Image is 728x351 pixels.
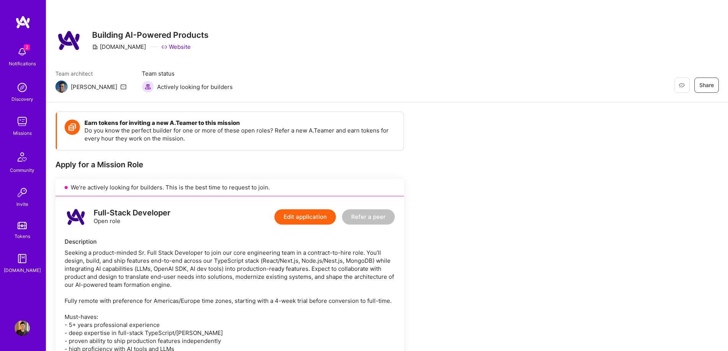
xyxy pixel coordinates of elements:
div: Notifications [9,60,36,68]
span: Share [699,81,714,89]
div: Tokens [15,232,30,240]
span: Team architect [55,70,126,78]
div: We’re actively looking for builders. This is the best time to request to join. [55,179,404,196]
img: teamwork [15,114,30,129]
div: Community [10,166,34,174]
i: icon Mail [120,84,126,90]
img: bell [15,44,30,60]
div: Missions [13,129,32,137]
div: Open role [94,209,170,225]
img: Company Logo [55,27,83,54]
div: Description [65,238,395,246]
div: Apply for a Mission Role [55,160,404,170]
a: User Avatar [13,320,32,336]
img: guide book [15,251,30,266]
span: Actively looking for builders [157,83,233,91]
div: Full-Stack Developer [94,209,170,217]
h3: Building AI-Powered Products [92,30,209,40]
p: Do you know the perfect builder for one or more of these open roles? Refer a new A.Teamer and ear... [84,126,396,142]
img: discovery [15,80,30,95]
img: Community [13,148,31,166]
img: tokens [18,222,27,229]
i: icon EyeClosed [679,82,685,88]
div: [DOMAIN_NAME] [92,43,146,51]
img: Token icon [65,120,80,135]
button: Refer a peer [342,209,395,225]
img: Actively looking for builders [142,81,154,93]
img: Invite [15,185,30,200]
div: Discovery [11,95,33,103]
div: [PERSON_NAME] [71,83,117,91]
img: User Avatar [15,320,30,336]
div: [DOMAIN_NAME] [4,266,41,274]
img: Team Architect [55,81,68,93]
span: 2 [24,44,30,50]
img: logo [15,15,31,29]
div: Invite [16,200,28,208]
button: Share [694,78,719,93]
i: icon CompanyGray [92,44,98,50]
h4: Earn tokens for inviting a new A.Teamer to this mission [84,120,396,126]
img: logo [65,205,88,228]
button: Edit application [274,209,336,225]
span: Team status [142,70,233,78]
a: Website [161,43,191,51]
